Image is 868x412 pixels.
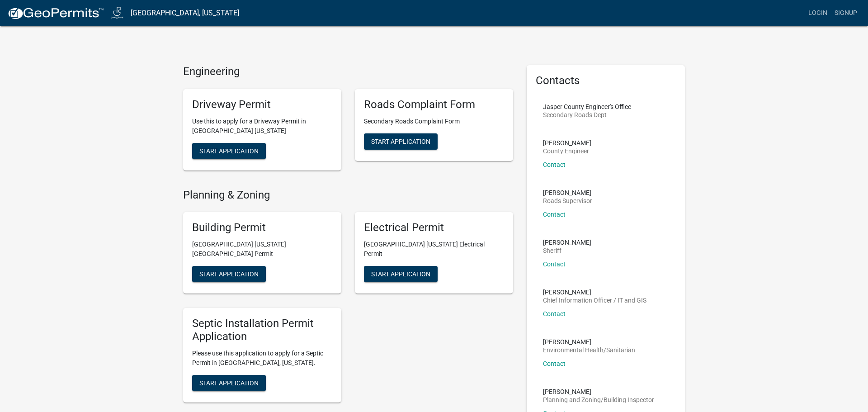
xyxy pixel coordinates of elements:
[192,117,332,136] p: Use this to apply for a Driveway Permit in [GEOGRAPHIC_DATA] [US_STATE]
[543,297,646,303] p: Chief Information Officer / IT and GIS
[183,189,513,202] h4: Planning & Zoning
[111,7,123,19] img: Jasper County, Iowa
[183,65,513,78] h4: Engineering
[199,379,259,386] span: Start Application
[543,347,635,353] p: Environmental Health/Sanitarian
[192,143,266,159] button: Start Application
[543,211,566,218] a: Contact
[192,349,332,368] p: Please use this application to apply for a Septic Permit in [GEOGRAPHIC_DATA], [US_STATE].
[364,117,504,126] p: Secondary Roads Complaint Form
[543,198,592,204] p: Roads Supervisor
[192,221,332,234] h5: Building Permit
[192,317,332,343] h5: Septic Installation Permit Application
[831,5,861,22] a: Signup
[543,140,591,146] p: [PERSON_NAME]
[192,266,266,282] button: Start Application
[536,74,676,87] h5: Contacts
[192,375,266,391] button: Start Application
[364,98,504,111] h5: Roads Complaint Form
[543,239,591,246] p: [PERSON_NAME]
[364,240,504,259] p: [GEOGRAPHIC_DATA] [US_STATE] Electrical Permit
[371,270,430,278] span: Start Application
[543,388,654,395] p: [PERSON_NAME]
[543,112,631,118] p: Secondary Roads Dept
[543,360,566,367] a: Contact
[543,260,566,268] a: Contact
[543,161,566,168] a: Contact
[543,247,591,254] p: Sheriff
[543,339,635,345] p: [PERSON_NAME]
[543,189,592,196] p: [PERSON_NAME]
[192,240,332,259] p: [GEOGRAPHIC_DATA] [US_STATE][GEOGRAPHIC_DATA] Permit
[543,289,646,295] p: [PERSON_NAME]
[364,221,504,234] h5: Electrical Permit
[543,397,654,403] p: Planning and Zoning/Building Inspector
[364,266,438,282] button: Start Application
[805,5,831,22] a: Login
[199,147,259,154] span: Start Application
[371,137,430,145] span: Start Application
[364,133,438,150] button: Start Application
[543,104,631,110] p: Jasper County Engineer's Office
[131,5,239,21] a: [GEOGRAPHIC_DATA], [US_STATE]
[192,98,332,111] h5: Driveway Permit
[543,148,591,154] p: County Engineer
[543,310,566,317] a: Contact
[199,270,259,278] span: Start Application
